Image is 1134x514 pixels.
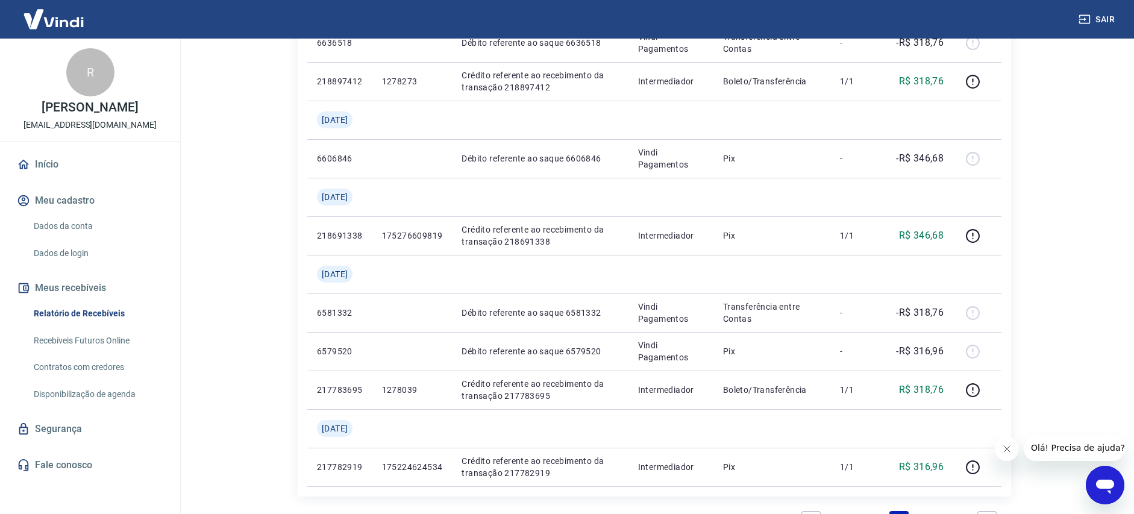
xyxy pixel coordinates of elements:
p: [PERSON_NAME] [42,101,138,114]
p: Crédito referente ao recebimento da transação 218691338 [462,224,618,248]
p: R$ 318,76 [899,383,944,397]
p: Débito referente ao saque 6581332 [462,307,618,319]
p: R$ 346,68 [899,228,944,243]
p: Crédito referente ao recebimento da transação 217782919 [462,455,618,479]
p: 1/1 [840,461,876,473]
p: Boleto/Transferência [723,75,821,87]
iframe: Botão para abrir a janela de mensagens [1086,466,1124,504]
p: Crédito referente ao recebimento da transação 218897412 [462,69,618,93]
p: Intermediador [638,461,704,473]
p: Intermediador [638,230,704,242]
p: 1278039 [382,384,443,396]
p: 217782919 [317,461,363,473]
a: Fale conosco [14,452,166,478]
p: Vindi Pagamentos [638,339,704,363]
p: 175224624534 [382,461,443,473]
p: Pix [723,461,821,473]
a: Recebíveis Futuros Online [29,328,166,353]
p: -R$ 316,96 [896,344,944,359]
iframe: Mensagem da empresa [1024,434,1124,461]
a: Disponibilização de agenda [29,382,166,407]
p: -R$ 346,68 [896,151,944,166]
a: Início [14,151,166,178]
p: R$ 316,96 [899,460,944,474]
a: Dados da conta [29,214,166,239]
p: -R$ 318,76 [896,36,944,50]
a: Dados de login [29,241,166,266]
p: - [840,37,876,49]
span: [DATE] [322,191,348,203]
p: Crédito referente ao recebimento da transação 217783695 [462,378,618,402]
p: 1278273 [382,75,443,87]
span: [DATE] [322,114,348,126]
p: Vindi Pagamentos [638,146,704,171]
iframe: Fechar mensagem [995,437,1019,461]
p: 6606846 [317,152,363,165]
p: 6581332 [317,307,363,319]
p: [EMAIL_ADDRESS][DOMAIN_NAME] [23,119,157,131]
p: Intermediador [638,75,704,87]
p: Pix [723,230,821,242]
p: 218897412 [317,75,363,87]
img: Vindi [14,1,93,37]
button: Meu cadastro [14,187,166,214]
p: 1/1 [840,230,876,242]
button: Sair [1076,8,1120,31]
p: Débito referente ao saque 6579520 [462,345,618,357]
p: 217783695 [317,384,363,396]
p: - [840,152,876,165]
p: Intermediador [638,384,704,396]
p: Pix [723,345,821,357]
a: Contratos com credores [29,355,166,380]
button: Meus recebíveis [14,275,166,301]
p: R$ 318,76 [899,74,944,89]
p: Vindi Pagamentos [638,31,704,55]
span: [DATE] [322,422,348,434]
p: Transferência entre Contas [723,31,821,55]
div: R [66,48,114,96]
span: Olá! Precisa de ajuda? [7,8,101,18]
a: Segurança [14,416,166,442]
p: -R$ 318,76 [896,306,944,320]
p: Débito referente ao saque 6606846 [462,152,618,165]
span: [DATE] [322,268,348,280]
p: 175276609819 [382,230,443,242]
p: 1/1 [840,384,876,396]
p: - [840,345,876,357]
p: 6579520 [317,345,363,357]
p: Pix [723,152,821,165]
p: Vindi Pagamentos [638,301,704,325]
p: 6636518 [317,37,363,49]
a: Relatório de Recebíveis [29,301,166,326]
p: Débito referente ao saque 6636518 [462,37,618,49]
p: 218691338 [317,230,363,242]
p: Boleto/Transferência [723,384,821,396]
p: - [840,307,876,319]
p: Transferência entre Contas [723,301,821,325]
p: 1/1 [840,75,876,87]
